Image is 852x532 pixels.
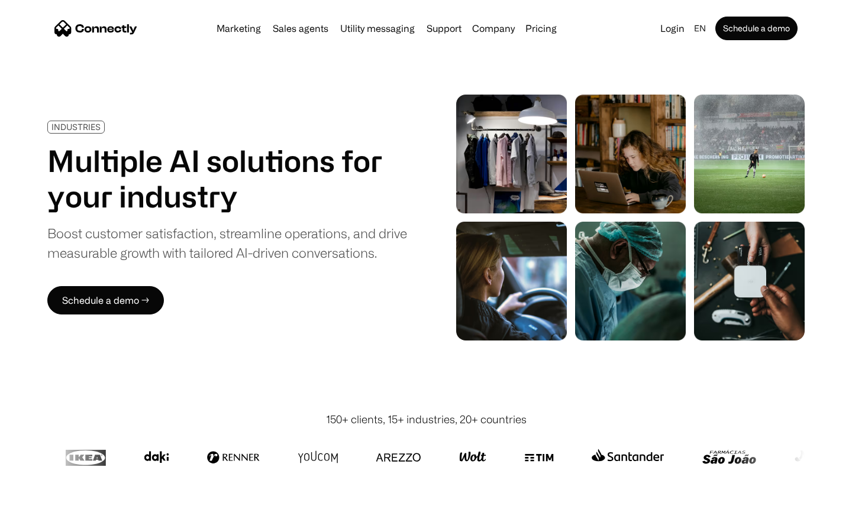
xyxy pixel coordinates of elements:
a: Login [656,20,689,37]
div: Company [472,20,515,37]
div: Boost customer satisfaction, streamline operations, and drive measurable growth with tailored AI-... [47,223,407,262]
div: en [689,20,713,37]
a: home [54,20,137,37]
a: Sales agents [268,24,333,33]
div: Company [469,20,518,37]
a: Support [422,24,466,33]
h1: Multiple AI solutions for your industry [47,143,407,214]
div: en [694,20,706,37]
a: Pricing [521,24,561,33]
a: Utility messaging [335,24,419,33]
a: Marketing [212,24,266,33]
aside: Language selected: English [12,510,71,528]
a: Schedule a demo → [47,286,164,314]
div: 150+ clients, 15+ industries, 20+ countries [326,411,527,427]
a: Schedule a demo [715,17,798,40]
ul: Language list [24,511,71,528]
div: INDUSTRIES [51,122,101,131]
